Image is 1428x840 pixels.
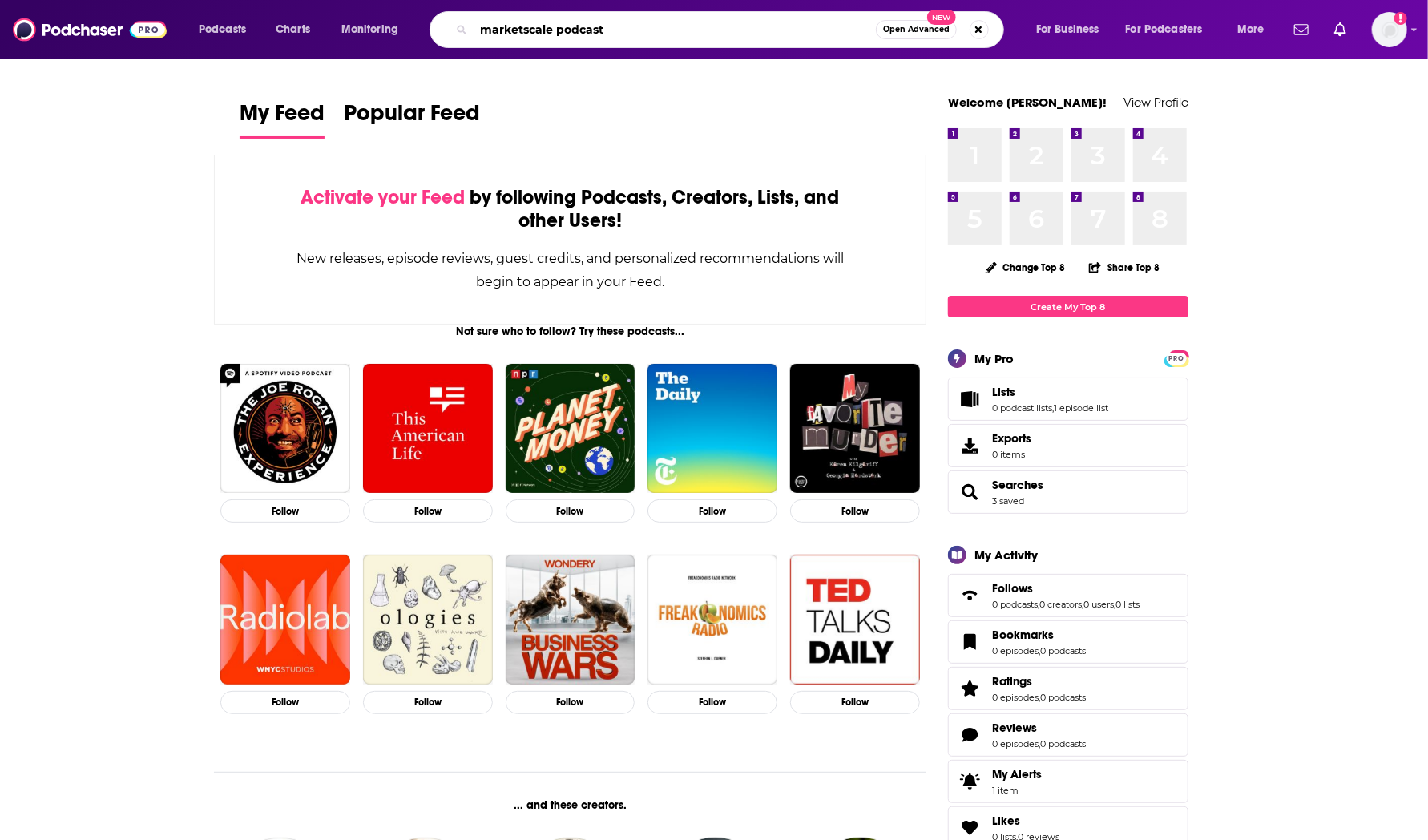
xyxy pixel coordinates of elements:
[445,11,1019,48] div: Search podcasts, credits, & more...
[1123,95,1188,110] a: View Profile
[1040,738,1086,749] a: 0 podcasts
[1372,12,1407,47] span: Logged in as WE_Broadcast
[790,499,920,523] button: Follow
[1039,738,1040,749] span: ,
[954,481,986,503] a: Searches
[1372,12,1407,47] img: User Profile
[1052,402,1054,414] span: ,
[992,495,1024,507] a: 3 saved
[1114,599,1115,610] span: ,
[876,20,957,39] button: Open AdvancedNew
[974,547,1038,563] div: My Activity
[992,785,1042,796] span: 1 item
[992,738,1039,749] a: 0 episodes
[647,691,777,714] button: Follow
[948,667,1188,710] span: Ratings
[295,247,845,293] div: New releases, episode reviews, guest credits, and personalized recommendations will begin to appe...
[1036,18,1099,41] span: For Business
[1237,18,1265,41] span: More
[992,628,1054,642] span: Bookmarks
[954,631,986,653] a: Bookmarks
[1126,18,1203,41] span: For Podcasters
[954,677,986,700] a: Ratings
[506,499,635,523] button: Follow
[1372,12,1407,47] button: Show profile menu
[1039,599,1082,610] a: 0 creators
[992,767,1042,781] span: My Alerts
[1088,252,1160,283] button: Share Top 8
[992,385,1015,399] span: Lists
[992,645,1039,656] a: 0 episodes
[220,691,350,714] button: Follow
[992,599,1038,610] a: 0 podcasts
[1082,599,1083,610] span: ,
[1039,645,1040,656] span: ,
[992,814,1059,828] a: Likes
[330,17,419,42] button: open menu
[992,628,1086,642] a: Bookmarks
[363,364,493,494] a: This American Life
[214,325,926,338] div: Not sure who to follow? Try these podcasts...
[954,724,986,746] a: Reviews
[214,798,926,812] div: ... and these creators.
[363,499,493,523] button: Follow
[992,721,1086,735] a: Reviews
[948,760,1188,803] a: My Alerts
[344,99,480,139] a: Popular Feed
[954,388,986,410] a: Lists
[1025,17,1119,42] button: open menu
[790,364,920,494] img: My Favorite Murder with Karen Kilgariff and Georgia Hardstark
[974,351,1014,366] div: My Pro
[992,478,1043,492] a: Searches
[506,364,635,494] a: Planet Money
[647,499,777,523] button: Follow
[790,555,920,685] img: TED Talks Daily
[220,364,350,494] img: The Joe Rogan Experience
[1167,352,1186,364] a: PRO
[954,434,986,457] span: Exports
[647,364,777,494] img: The Daily
[474,17,876,42] input: Search podcasts, credits, & more...
[992,674,1032,689] span: Ratings
[344,99,480,136] span: Popular Feed
[240,99,325,139] a: My Feed
[948,296,1188,317] a: Create My Top 8
[13,14,167,45] img: Podchaser - Follow, Share and Rate Podcasts
[976,257,1075,277] button: Change Top 8
[295,186,845,232] div: by following Podcasts, Creators, Lists, and other Users!
[992,814,1020,828] span: Likes
[220,555,350,685] img: Radiolab
[647,555,777,685] a: Freakonomics Radio
[883,26,950,34] span: Open Advanced
[1115,17,1226,42] button: open menu
[363,555,493,685] img: Ologies with Alie Ward
[1083,599,1114,610] a: 0 users
[1115,599,1140,610] a: 0 lists
[1038,599,1039,610] span: ,
[1040,645,1086,656] a: 0 podcasts
[341,18,398,41] span: Monitoring
[240,99,325,136] span: My Feed
[992,431,1031,446] span: Exports
[301,185,465,209] span: Activate your Feed
[992,385,1108,399] a: Lists
[992,721,1037,735] span: Reviews
[1226,17,1285,42] button: open menu
[1039,692,1040,703] span: ,
[954,817,986,839] a: Likes
[506,555,635,685] img: Business Wars
[948,620,1188,664] span: Bookmarks
[220,499,350,523] button: Follow
[1167,353,1186,365] span: PRO
[1288,16,1315,43] a: Show notifications dropdown
[948,713,1188,757] span: Reviews
[1394,12,1407,25] svg: Add a profile image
